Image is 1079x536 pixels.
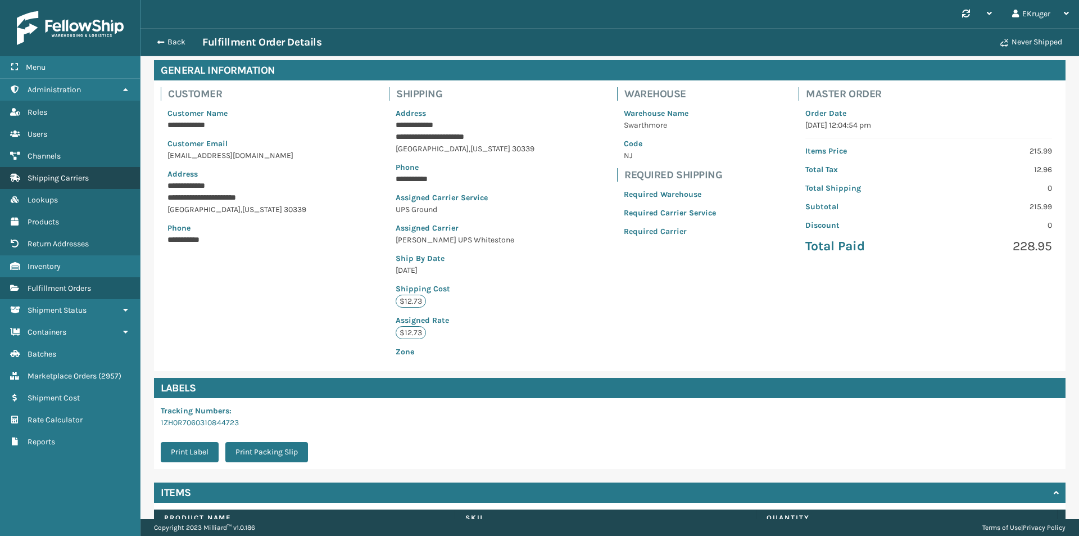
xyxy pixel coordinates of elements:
[28,151,61,161] span: Channels
[161,486,191,499] h4: Items
[396,204,534,215] p: UPS Ground
[167,138,306,150] p: Customer Email
[469,144,470,154] span: ,
[805,219,922,231] p: Discount
[624,226,716,237] p: Required Carrier
[624,150,716,161] p: NJ
[161,442,219,462] button: Print Label
[624,207,716,219] p: Required Carrier Service
[936,182,1052,194] p: 0
[28,393,80,403] span: Shipment Cost
[26,62,46,72] span: Menu
[154,378,1066,398] h4: Labels
[805,182,922,194] p: Total Shipping
[167,222,306,234] p: Phone
[17,11,124,45] img: logo
[225,442,308,462] button: Print Packing Slip
[396,87,541,101] h4: Shipping
[242,205,282,214] span: [US_STATE]
[936,201,1052,213] p: 215.99
[396,144,469,154] span: [GEOGRAPHIC_DATA]
[168,87,313,101] h4: Customer
[805,145,922,157] p: Items Price
[28,305,87,315] span: Shipment Status
[28,85,81,94] span: Administration
[396,283,534,295] p: Shipping Cost
[241,205,242,214] span: ,
[936,145,1052,157] p: 215.99
[28,217,59,227] span: Products
[624,188,716,200] p: Required Warehouse
[805,238,922,255] p: Total Paid
[28,349,56,359] span: Batches
[396,234,534,246] p: [PERSON_NAME] UPS Whitestone
[396,161,534,173] p: Phone
[1023,524,1066,532] a: Privacy Policy
[396,295,426,308] p: $12.73
[161,418,239,427] a: 1ZH0R7060310844723
[512,144,534,154] span: 30339
[28,283,91,293] span: Fulfillment Orders
[167,169,198,179] span: Address
[936,238,1052,255] p: 228.95
[396,314,534,326] p: Assigned Rate
[982,524,1021,532] a: Terms of Use
[470,144,510,154] span: [US_STATE]
[167,205,241,214] span: [GEOGRAPHIC_DATA]
[28,129,47,139] span: Users
[98,371,121,381] span: ( 2957 )
[805,164,922,175] p: Total Tax
[396,222,534,234] p: Assigned Carrier
[28,107,47,117] span: Roles
[28,437,55,447] span: Reports
[624,168,723,182] h4: Required Shipping
[28,262,61,271] span: Inventory
[805,119,1052,131] p: [DATE] 12:04:54 pm
[28,239,89,249] span: Return Addresses
[396,346,534,358] p: Zone
[28,327,66,337] span: Containers
[28,415,83,425] span: Rate Calculator
[624,138,716,150] p: Code
[161,406,232,416] span: Tracking Numbers :
[624,119,716,131] p: Swarthmore
[805,107,1052,119] p: Order Date
[164,513,445,523] label: Product Name
[154,519,255,536] p: Copyright 2023 Milliard™ v 1.0.186
[936,164,1052,175] p: 12.96
[994,31,1069,53] button: Never Shipped
[284,205,306,214] span: 30339
[396,192,534,204] p: Assigned Carrier Service
[28,195,58,205] span: Lookups
[767,513,1047,523] label: Quantity
[202,35,321,49] h3: Fulfillment Order Details
[396,326,426,339] p: $12.73
[28,173,89,183] span: Shipping Carriers
[151,37,202,47] button: Back
[154,60,1066,80] h4: General Information
[396,109,426,118] span: Address
[167,107,306,119] p: Customer Name
[624,87,723,101] h4: Warehouse
[936,219,1052,231] p: 0
[28,371,97,381] span: Marketplace Orders
[396,264,534,276] p: [DATE]
[624,107,716,119] p: Warehouse Name
[805,201,922,213] p: Subtotal
[806,87,1059,101] h4: Master Order
[167,150,306,161] p: [EMAIL_ADDRESS][DOMAIN_NAME]
[982,519,1066,536] div: |
[396,253,534,264] p: Ship By Date
[465,513,746,523] label: SKU
[1000,39,1008,47] i: Never Shipped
